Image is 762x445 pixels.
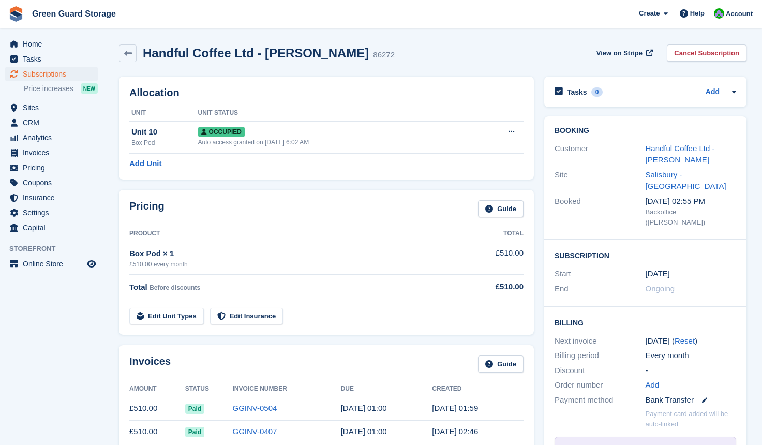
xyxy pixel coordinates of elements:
h2: Handful Coffee Ltd - [PERSON_NAME] [143,46,369,60]
a: Price increases NEW [24,83,98,94]
h2: Pricing [129,200,165,217]
div: Unit 10 [131,126,198,138]
time: 2025-08-02 00:00:00 UTC [341,427,387,436]
a: Reset [675,336,695,345]
th: Status [185,381,233,397]
a: Green Guard Storage [28,5,120,22]
time: 2025-06-01 00:00:00 UTC [646,268,670,280]
h2: Tasks [567,87,587,97]
a: Preview store [85,258,98,270]
td: £510.00 [462,242,524,274]
th: Due [341,381,432,397]
span: Settings [23,205,85,220]
a: View on Stripe [592,44,655,62]
a: Guide [478,355,524,373]
a: Guide [478,200,524,217]
div: Next invoice [555,335,646,347]
a: menu [5,205,98,220]
div: Site [555,169,646,192]
a: Edit Insurance [210,308,283,325]
a: menu [5,100,98,115]
a: Add Unit [129,158,161,170]
div: [DATE] 02:55 PM [646,196,737,207]
a: Handful Coffee Ltd - [PERSON_NAME] [646,144,715,165]
a: menu [5,67,98,81]
th: Total [462,226,524,242]
div: Start [555,268,646,280]
div: End [555,283,646,295]
a: menu [5,130,98,145]
div: Box Pod × 1 [129,248,462,260]
a: Edit Unit Types [129,308,204,325]
div: Bank Transfer [646,394,737,406]
span: Paid [185,427,204,437]
span: View on Stripe [596,48,643,58]
div: NEW [81,83,98,94]
span: Storefront [9,244,103,254]
th: Unit [129,105,198,122]
a: menu [5,257,98,271]
a: menu [5,145,98,160]
td: £510.00 [129,420,185,443]
th: Amount [129,381,185,397]
div: Box Pod [131,138,198,147]
a: GGINV-0407 [232,427,277,436]
div: Discount [555,365,646,377]
th: Invoice Number [232,381,340,397]
a: menu [5,115,98,130]
span: Before discounts [150,284,200,291]
a: menu [5,220,98,235]
span: Occupied [198,127,245,137]
div: £510.00 every month [129,260,462,269]
span: Sites [23,100,85,115]
span: Paid [185,404,204,414]
div: Backoffice ([PERSON_NAME]) [646,207,737,227]
span: Online Store [23,257,85,271]
a: Add [646,379,660,391]
a: menu [5,175,98,190]
span: Capital [23,220,85,235]
span: Home [23,37,85,51]
h2: Billing [555,317,736,328]
h2: Invoices [129,355,171,373]
span: Insurance [23,190,85,205]
div: Customer [555,143,646,166]
a: Cancel Subscription [667,44,746,62]
span: Tasks [23,52,85,66]
span: Help [690,8,705,19]
time: 2025-09-02 00:00:00 UTC [341,404,387,412]
h2: Booking [555,127,736,135]
span: Price increases [24,84,73,94]
td: £510.00 [129,397,185,420]
div: Every month [646,350,737,362]
span: Coupons [23,175,85,190]
div: £510.00 [462,281,524,293]
a: GGINV-0504 [232,404,277,412]
th: Unit Status [198,105,471,122]
div: 0 [591,87,603,97]
a: Add [706,86,720,98]
div: [DATE] ( ) [646,335,737,347]
div: Auto access granted on [DATE] 6:02 AM [198,138,471,147]
span: Ongoing [646,284,675,293]
span: Subscriptions [23,67,85,81]
div: Order number [555,379,646,391]
a: menu [5,52,98,66]
img: Jonathan Bailey [714,8,724,19]
h2: Allocation [129,87,524,99]
div: Booked [555,196,646,228]
a: menu [5,160,98,175]
th: Product [129,226,462,242]
span: Create [639,8,660,19]
a: menu [5,37,98,51]
th: Created [432,381,524,397]
div: - [646,365,737,377]
div: Billing period [555,350,646,362]
span: Invoices [23,145,85,160]
a: Salisbury - [GEOGRAPHIC_DATA] [646,170,726,191]
h2: Subscription [555,250,736,260]
div: Payment method [555,394,646,406]
div: 86272 [373,49,395,61]
time: 2025-09-01 00:59:03 UTC [432,404,478,412]
time: 2025-08-01 01:46:22 UTC [432,427,478,436]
